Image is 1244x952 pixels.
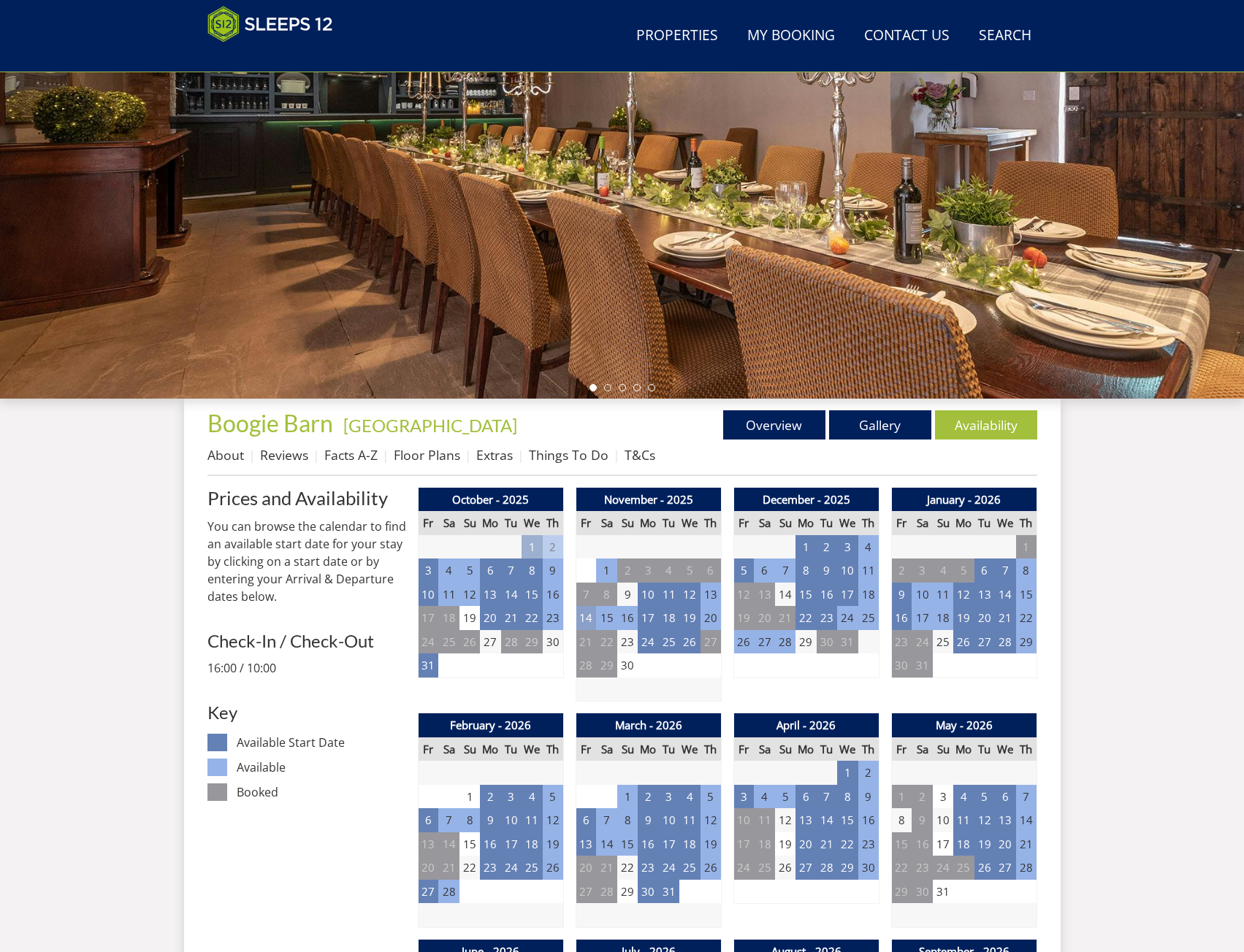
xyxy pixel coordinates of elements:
[1016,737,1037,761] th: Th
[775,558,795,583] td: 7
[953,737,974,761] th: Mo
[912,558,932,583] td: 3
[459,606,480,630] td: 19
[974,785,995,809] td: 5
[973,20,1037,53] a: Search
[837,606,858,630] td: 24
[733,558,754,583] td: 5
[459,832,480,856] td: 15
[576,737,596,761] th: Fr
[638,785,658,809] td: 2
[438,583,459,607] td: 11
[418,737,438,761] th: Fr
[459,511,480,535] th: Su
[817,832,837,856] td: 21
[501,808,522,832] td: 10
[733,737,754,761] th: Fr
[1016,785,1037,809] td: 7
[775,808,795,832] td: 12
[596,630,617,654] td: 22
[953,832,974,856] td: 18
[207,488,406,508] a: Prices and Availability
[829,410,931,439] a: Gallery
[733,630,754,654] td: 26
[837,737,858,761] th: We
[795,511,816,535] th: Mo
[974,808,995,832] td: 12
[480,832,500,856] td: 16
[260,446,308,464] a: Reviews
[679,511,700,535] th: We
[596,606,617,630] td: 15
[817,511,837,535] th: Tu
[459,630,480,654] td: 26
[679,606,700,630] td: 19
[418,832,438,856] td: 13
[837,630,858,654] td: 31
[617,630,638,654] td: 23
[522,630,542,654] td: 29
[974,832,995,856] td: 19
[438,630,459,654] td: 25
[617,606,638,630] td: 16
[974,606,995,630] td: 20
[576,630,596,654] td: 21
[701,737,721,761] th: Th
[858,808,879,832] td: 16
[837,511,858,535] th: We
[459,808,480,832] td: 8
[933,785,953,809] td: 3
[891,737,912,761] th: Fr
[701,606,721,630] td: 20
[459,785,480,809] td: 1
[501,606,522,630] td: 21
[701,583,721,607] td: 13
[576,832,596,856] td: 13
[754,785,774,809] td: 4
[795,785,816,809] td: 6
[974,583,995,607] td: 13
[733,808,754,832] td: 10
[625,446,655,464] a: T&Cs
[891,558,912,583] td: 2
[953,511,974,535] th: Mo
[933,558,953,583] td: 4
[858,785,879,809] td: 9
[701,808,721,832] td: 12
[418,488,563,512] th: October - 2025
[953,785,974,809] td: 4
[891,630,912,654] td: 23
[995,511,1015,535] th: We
[858,511,879,535] th: Th
[912,808,932,832] td: 9
[522,558,542,583] td: 8
[733,488,879,512] th: December - 2025
[754,630,774,654] td: 27
[933,832,953,856] td: 17
[935,410,1037,439] a: Availability
[438,606,459,630] td: 18
[324,446,378,464] a: Facts A-Z
[733,511,754,535] th: Fr
[733,785,754,809] td: 3
[659,832,679,856] td: 17
[837,785,858,809] td: 8
[522,737,542,761] th: We
[837,832,858,856] td: 22
[912,653,932,677] td: 31
[995,785,1015,809] td: 6
[617,832,638,856] td: 15
[543,737,563,761] th: Th
[522,606,542,630] td: 22
[795,737,816,761] th: Mo
[891,808,912,832] td: 8
[343,415,517,436] a: [GEOGRAPHIC_DATA]
[617,808,638,832] td: 8
[858,558,879,583] td: 11
[837,583,858,607] td: 17
[576,653,596,677] td: 28
[522,535,542,559] td: 1
[912,583,932,607] td: 10
[817,583,837,607] td: 16
[501,737,522,761] th: Tu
